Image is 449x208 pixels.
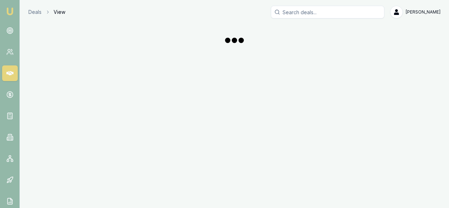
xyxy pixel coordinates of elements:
[28,9,65,16] nav: breadcrumb
[54,9,65,16] span: View
[271,6,384,18] input: Search deals
[406,9,440,15] span: [PERSON_NAME]
[6,7,14,16] img: emu-icon-u.png
[28,9,42,16] a: Deals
